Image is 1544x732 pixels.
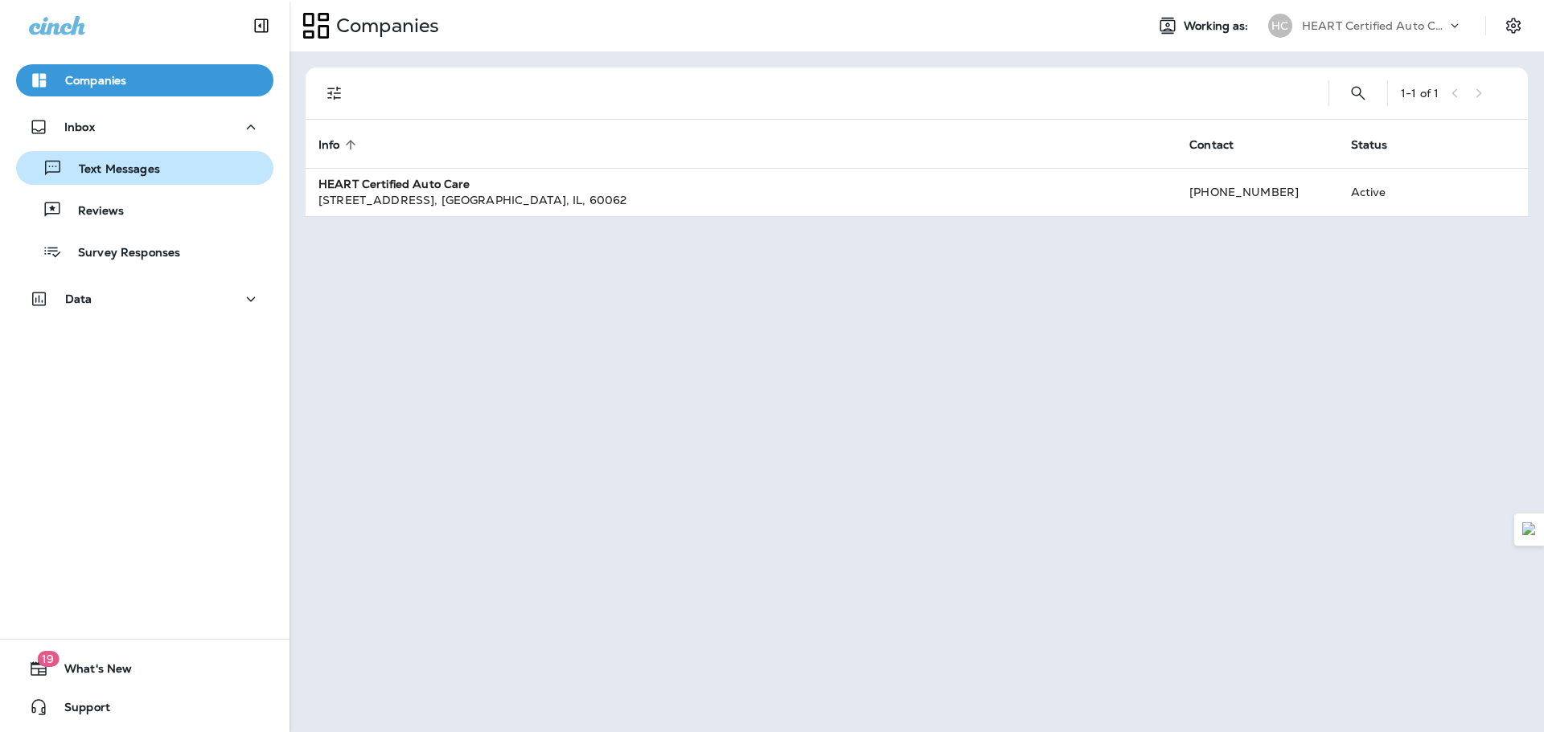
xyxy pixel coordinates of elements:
[16,151,273,185] button: Text Messages
[65,74,126,87] p: Companies
[65,292,92,305] p: Data
[318,77,351,109] button: Filters
[1351,138,1388,152] span: Status
[1342,77,1374,109] button: Search Companies
[318,192,1164,208] div: [STREET_ADDRESS] , [GEOGRAPHIC_DATA] , IL , 60062
[318,137,361,152] span: Info
[16,235,273,268] button: Survey Responses
[1189,138,1234,152] span: Contact
[1176,168,1337,216] td: [PHONE_NUMBER]
[330,14,439,38] p: Companies
[16,283,273,315] button: Data
[1499,11,1528,40] button: Settings
[318,138,340,152] span: Info
[16,193,273,227] button: Reviews
[62,204,124,219] p: Reviews
[1268,14,1292,38] div: HC
[1189,137,1254,152] span: Contact
[1184,19,1252,33] span: Working as:
[1401,87,1439,100] div: 1 - 1 of 1
[1522,522,1537,537] img: Detect Auto
[1302,19,1447,32] p: HEART Certified Auto Care
[63,162,160,178] p: Text Messages
[16,652,273,685] button: 19What's New
[64,121,95,133] p: Inbox
[16,64,273,96] button: Companies
[16,691,273,723] button: Support
[37,651,59,667] span: 19
[1338,168,1441,216] td: Active
[16,111,273,143] button: Inbox
[48,662,132,681] span: What's New
[62,246,180,261] p: Survey Responses
[239,10,284,42] button: Collapse Sidebar
[318,177,470,191] strong: HEART Certified Auto Care
[1351,137,1409,152] span: Status
[48,701,110,720] span: Support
